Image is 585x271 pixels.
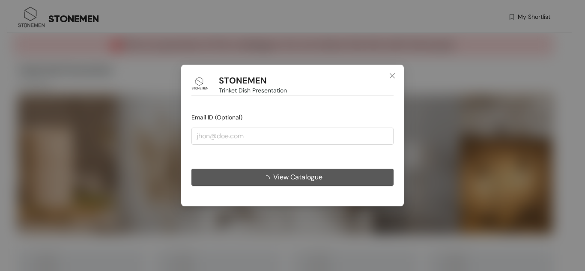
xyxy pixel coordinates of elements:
span: close [389,72,396,79]
button: View Catalogue [191,169,394,186]
span: View Catalogue [273,172,322,182]
span: loading [263,175,273,182]
span: Trinket Dish Presentation [219,86,287,95]
span: Email ID (Optional) [191,113,242,121]
img: Buyer Portal [191,75,209,92]
input: jhon@doe.com [191,128,394,145]
h1: STONEMEN [219,75,267,86]
button: Close [381,65,404,88]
